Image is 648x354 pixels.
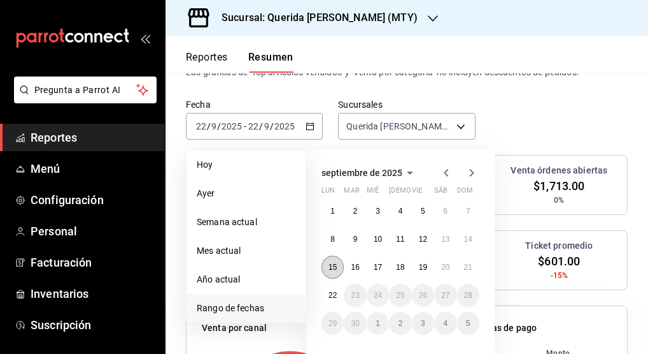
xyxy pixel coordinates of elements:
button: 22 de septiembre de 2025 [321,284,344,307]
input: -- [248,121,259,131]
abbr: 1 de octubre de 2025 [376,319,380,328]
abbr: lunes [321,186,335,200]
abbr: 3 de octubre de 2025 [421,319,425,328]
abbr: 20 de septiembre de 2025 [441,263,449,272]
button: 3 de septiembre de 2025 [367,200,389,223]
abbr: domingo [457,186,473,200]
button: 4 de octubre de 2025 [434,312,456,335]
button: 25 de septiembre de 2025 [389,284,411,307]
abbr: 3 de septiembre de 2025 [376,207,380,216]
abbr: 19 de septiembre de 2025 [419,263,427,272]
button: 15 de septiembre de 2025 [321,256,344,279]
button: Resumen [248,51,293,73]
span: / [259,121,263,131]
button: 1 de octubre de 2025 [367,312,389,335]
input: -- [264,121,270,131]
button: 29 de septiembre de 2025 [321,312,344,335]
button: 18 de septiembre de 2025 [389,256,411,279]
input: ---- [221,121,243,131]
abbr: 27 de septiembre de 2025 [441,291,449,300]
button: 20 de septiembre de 2025 [434,256,456,279]
abbr: 29 de septiembre de 2025 [328,319,337,328]
abbr: 8 de septiembre de 2025 [330,235,335,244]
button: 10 de septiembre de 2025 [367,228,389,251]
button: 23 de septiembre de 2025 [344,284,366,307]
span: Menú [31,160,155,177]
abbr: 28 de septiembre de 2025 [464,291,472,300]
span: Reportes [31,129,155,146]
button: 13 de septiembre de 2025 [434,228,456,251]
abbr: martes [344,186,359,200]
span: -15% [551,270,568,281]
span: Personal [31,223,155,240]
button: 17 de septiembre de 2025 [367,256,389,279]
span: $1,713.00 [533,177,584,195]
span: Mes actual [197,244,295,258]
span: Hoy [197,158,295,172]
button: open_drawer_menu [140,33,150,43]
abbr: 9 de septiembre de 2025 [353,235,358,244]
span: Inventarios [31,285,155,302]
p: Venta por canal [202,321,267,335]
abbr: 2 de octubre de 2025 [398,319,403,328]
abbr: 11 de septiembre de 2025 [396,235,404,244]
button: 2 de octubre de 2025 [389,312,411,335]
button: 26 de septiembre de 2025 [412,284,434,307]
abbr: 5 de octubre de 2025 [466,319,470,328]
span: septiembre de 2025 [321,168,402,178]
span: Querida [PERSON_NAME] (MTY) [346,120,451,133]
button: 24 de septiembre de 2025 [367,284,389,307]
abbr: 10 de septiembre de 2025 [374,235,382,244]
input: -- [195,121,207,131]
abbr: 5 de septiembre de 2025 [421,207,425,216]
label: Sucursales [338,100,475,109]
button: 16 de septiembre de 2025 [344,256,366,279]
abbr: 18 de septiembre de 2025 [396,263,404,272]
button: 27 de septiembre de 2025 [434,284,456,307]
span: - [244,121,246,131]
button: Reportes [186,51,228,73]
span: $601.00 [538,253,580,270]
abbr: jueves [389,186,464,200]
abbr: 23 de septiembre de 2025 [351,291,359,300]
span: / [217,121,221,131]
button: 5 de octubre de 2025 [457,312,479,335]
abbr: 30 de septiembre de 2025 [351,319,359,328]
abbr: sábado [434,186,447,200]
abbr: 6 de septiembre de 2025 [443,207,447,216]
h3: Ticket promedio [525,239,593,253]
a: Pregunta a Parrot AI [9,92,157,106]
abbr: miércoles [367,186,379,200]
span: Facturación [31,254,155,271]
button: 7 de septiembre de 2025 [457,200,479,223]
abbr: 4 de septiembre de 2025 [398,207,403,216]
button: septiembre de 2025 [321,165,418,181]
button: 6 de septiembre de 2025 [434,200,456,223]
button: 2 de septiembre de 2025 [344,200,366,223]
abbr: 16 de septiembre de 2025 [351,263,359,272]
span: Ayer [197,187,295,200]
input: ---- [274,121,295,131]
span: Configuración [31,191,155,209]
button: 30 de septiembre de 2025 [344,312,366,335]
div: navigation tabs [186,51,293,73]
button: 21 de septiembre de 2025 [457,256,479,279]
span: / [207,121,211,131]
abbr: 2 de septiembre de 2025 [353,207,358,216]
abbr: 26 de septiembre de 2025 [419,291,427,300]
abbr: 7 de septiembre de 2025 [466,207,470,216]
button: 4 de septiembre de 2025 [389,200,411,223]
button: 12 de septiembre de 2025 [412,228,434,251]
abbr: 13 de septiembre de 2025 [441,235,449,244]
span: Año actual [197,273,295,286]
button: 8 de septiembre de 2025 [321,228,344,251]
abbr: 17 de septiembre de 2025 [374,263,382,272]
span: Suscripción [31,316,155,334]
abbr: 21 de septiembre de 2025 [464,263,472,272]
button: 9 de septiembre de 2025 [344,228,366,251]
button: 3 de octubre de 2025 [412,312,434,335]
abbr: 25 de septiembre de 2025 [396,291,404,300]
button: 1 de septiembre de 2025 [321,200,344,223]
span: Rango de fechas [197,302,295,315]
abbr: viernes [412,186,422,200]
